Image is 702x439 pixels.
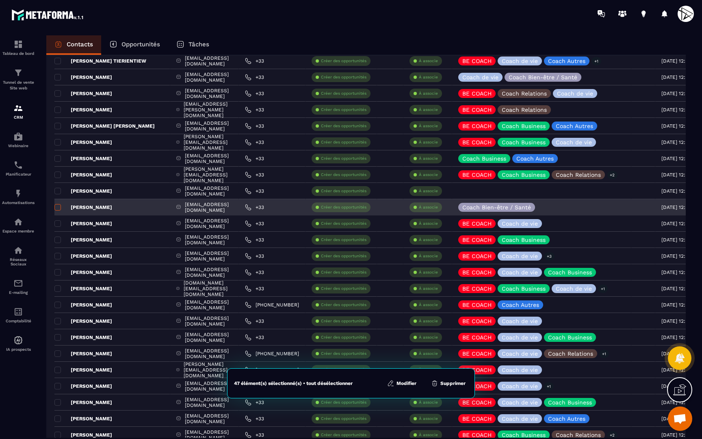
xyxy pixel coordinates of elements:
[462,204,531,210] p: Coach Bien-être / Santé
[661,400,698,405] p: [DATE] 12:57:00
[462,123,492,129] p: BE COACH
[661,74,698,80] p: [DATE] 12:57:00
[462,383,492,389] p: BE COACH
[2,200,35,205] p: Automatisations
[419,204,438,210] p: À associe
[661,156,698,161] p: [DATE] 12:57:00
[321,432,366,438] p: Créer des opportunités
[419,74,438,80] p: À associe
[502,367,538,373] p: Coach de vie
[419,269,438,275] p: À associe
[2,62,35,97] a: formationformationTunnel de vente Site web
[462,156,506,161] p: Coach Business
[462,416,492,422] p: BE COACH
[321,221,366,226] p: Créer des opportunités
[54,155,112,162] p: [PERSON_NAME]
[2,301,35,329] a: accountantaccountantComptabilité
[245,220,264,227] a: +33
[2,347,35,352] p: IA prospects
[245,302,299,308] a: [PHONE_NUMBER]
[54,90,112,97] p: [PERSON_NAME]
[13,39,23,49] img: formation
[13,132,23,141] img: automations
[462,269,492,275] p: BE COACH
[462,302,492,308] p: BE COACH
[548,416,585,422] p: Coach Autres
[661,269,698,275] p: [DATE] 12:57:00
[13,103,23,113] img: formation
[419,318,438,324] p: À associe
[419,123,438,129] p: À associe
[462,318,492,324] p: BE COACH
[661,221,698,226] p: [DATE] 12:57:00
[54,302,112,308] p: [PERSON_NAME]
[599,350,609,358] p: +1
[245,318,264,324] a: +33
[321,351,366,356] p: Créer des opportunités
[54,350,112,357] p: [PERSON_NAME]
[502,172,546,178] p: Coach Business
[661,351,698,356] p: [DATE] 12:57:00
[502,269,538,275] p: Coach de vie
[607,171,617,179] p: +2
[462,107,492,113] p: BE COACH
[661,172,698,178] p: [DATE] 12:57:00
[321,172,366,178] p: Créer des opportunités
[13,307,23,317] img: accountant
[54,237,112,243] p: [PERSON_NAME]
[2,115,35,120] p: CRM
[556,432,601,438] p: Coach Relations
[661,107,698,113] p: [DATE] 12:57:00
[419,286,438,291] p: À associe
[101,35,168,55] a: Opportunités
[502,416,538,422] p: Coach de vie
[245,334,264,341] a: +33
[321,400,366,405] p: Créer des opportunités
[2,272,35,301] a: emailemailE-mailing
[502,253,538,259] p: Coach de vie
[321,302,366,308] p: Créer des opportunités
[54,415,112,422] p: [PERSON_NAME]
[419,156,438,161] p: À associe
[419,91,438,96] p: À associe
[245,269,264,276] a: +33
[54,106,112,113] p: [PERSON_NAME]
[502,91,547,96] p: Coach Relations
[245,415,264,422] a: +33
[54,318,112,324] p: [PERSON_NAME]
[419,400,438,405] p: À associe
[502,221,538,226] p: Coach de vie
[54,334,112,341] p: [PERSON_NAME]
[13,217,23,227] img: automations
[2,229,35,233] p: Espace membre
[54,285,112,292] p: [PERSON_NAME]
[661,188,698,194] p: [DATE] 12:57:00
[321,107,366,113] p: Créer des opportunités
[321,139,366,145] p: Créer des opportunités
[661,286,698,291] p: [DATE] 12:57:00
[548,335,592,340] p: Coach Business
[556,286,592,291] p: Coach de vie
[419,367,438,373] p: À associe
[502,58,538,64] p: Coach de vie
[2,290,35,295] p: E-mailing
[502,400,538,405] p: Coach de vie
[54,204,112,211] p: [PERSON_NAME]
[54,367,112,373] p: [PERSON_NAME]
[462,74,498,80] p: Coach de vie
[2,172,35,176] p: Planificateur
[419,237,438,243] p: À associe
[54,58,146,64] p: [PERSON_NAME] TIERIENTIEW
[11,7,84,22] img: logo
[385,379,419,387] button: Modifier
[462,253,492,259] p: BE COACH
[419,107,438,113] p: À associe
[2,319,35,323] p: Comptabilité
[54,123,155,129] p: [PERSON_NAME] [PERSON_NAME]
[245,139,264,146] a: +33
[245,285,264,292] a: +33
[544,252,555,261] p: +3
[502,139,546,145] p: Coach Business
[321,335,366,340] p: Créer des opportunités
[502,123,546,129] p: Coach Business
